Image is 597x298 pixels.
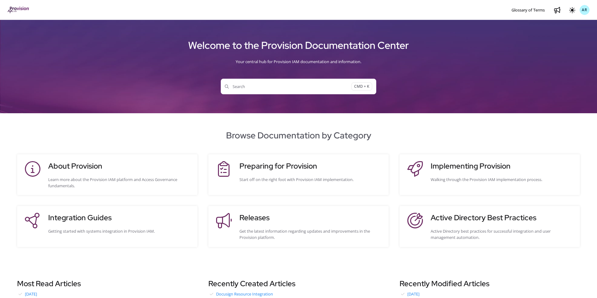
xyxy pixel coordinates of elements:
h1: Welcome to the Provision Documentation Center [7,37,590,54]
a: About ProvisionLearn more about the Provision IAM platform and Access Governance fundamentals. [23,161,191,189]
div: Your central hub for Provision IAM documentation and information. [7,54,590,69]
div: Getting started with systems integration in Provision IAM. [48,228,191,234]
a: ReleasesGet the latest information regarding updates and improvements in the Provision platform. [215,212,382,240]
h3: About Provision [48,161,191,172]
a: Implementing ProvisionWalking through the Provision IAM implementation process. [406,161,574,189]
h2: Browse Documentation by Category [7,129,590,142]
h3: Implementing Provision [431,161,574,172]
h3: Most Read Articles [17,278,197,289]
a: Whats new [552,5,562,15]
button: SearchCMD + K [221,79,376,94]
div: Walking through the Provision IAM implementation process. [431,176,574,183]
h3: Recently Created Articles [208,278,389,289]
img: brand logo [7,7,30,13]
button: AR [580,5,590,15]
h3: Recently Modified Articles [400,278,580,289]
h3: Releases [239,212,382,223]
a: Active Directory Best PracticesActive Directory best practices for successful integration and use... [406,212,574,240]
span: Search [225,83,351,90]
a: Project logo [7,7,30,14]
span: CMD + K [351,82,372,91]
div: Get the latest information regarding updates and improvements in the Provision platform. [239,228,382,240]
div: Start off on the right foot with Provision IAM implementation. [239,176,382,183]
h3: Integration Guides [48,212,191,223]
span: Glossary of Terms [511,7,545,13]
div: Active Directory best practices for successful integration and user management automation. [431,228,574,240]
button: Theme options [567,5,577,15]
div: Learn more about the Provision IAM platform and Access Governance fundamentals. [48,176,191,189]
a: Preparing for ProvisionStart off on the right foot with Provision IAM implementation. [215,161,382,189]
a: Integration GuidesGetting started with systems integration in Provision IAM. [23,212,191,240]
span: AR [582,7,587,13]
h3: Preparing for Provision [239,161,382,172]
h3: Active Directory Best Practices [431,212,574,223]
